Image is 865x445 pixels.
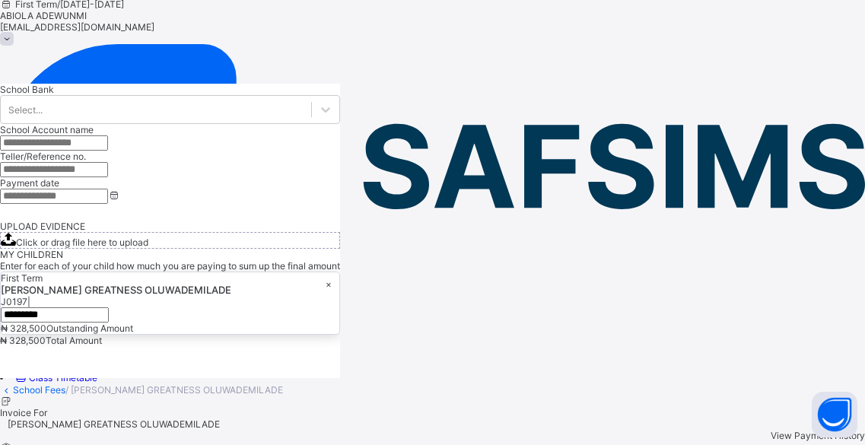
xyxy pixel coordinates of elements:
div: Select... [8,104,43,116]
button: Open asap [812,392,857,437]
span: Outstanding Amount [46,323,133,334]
span: J0197 | [1,296,30,307]
span: View Payment History [771,430,865,441]
span: First Term [1,272,43,284]
span: / [PERSON_NAME] GREATNESS OLUWADEMILADE [65,384,283,396]
span: [PERSON_NAME] GREATNESS OLUWADEMILADE [8,418,220,430]
span: Total Amount [46,335,102,346]
a: Class Timetable [13,372,97,383]
span: ₦ 328,500 [1,323,46,334]
div: × [326,278,332,290]
span: Click or drag file here to upload [16,237,148,248]
a: School Fees [13,384,65,396]
span: Class Timetable [29,372,97,383]
span: [PERSON_NAME] GREATNESS OLUWADEMILADE [1,284,339,296]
